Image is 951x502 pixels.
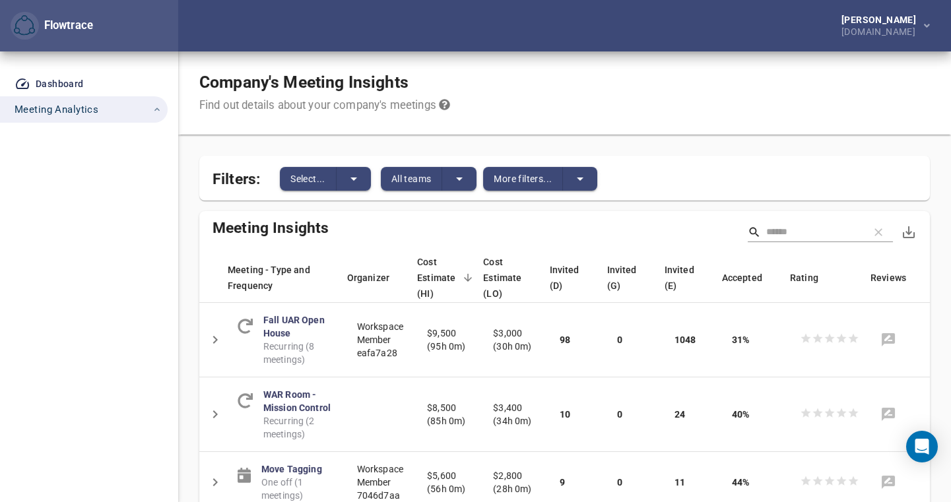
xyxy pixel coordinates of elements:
[748,226,761,239] svg: Search
[880,406,896,422] svg: No reviews found for this meeting.
[870,270,933,286] div: Reviews
[417,254,459,301] span: Formula: (total invites - declined invites) * duration of events * hourly cost estimate. Cost est...
[560,409,570,420] span: 10
[880,332,896,348] svg: No reviews found for this meeting.
[416,303,482,377] td: $9,500 (95h 0m)
[199,73,450,92] h1: Company's Meeting Insights
[346,303,416,377] td: Workspace Member eafa7a28
[732,477,749,487] span: 44%
[880,474,896,490] svg: No reviews found for this meeting.
[766,222,859,242] input: Search
[199,398,231,430] button: Detail panel visibility toggle
[213,211,329,239] span: Meeting Insights
[617,334,622,345] span: 0
[416,377,482,452] td: $8,500 (85h 0m)
[280,167,337,191] button: Select...
[722,270,762,286] span: What % of internal (direct & group) invites are accepted.
[482,303,548,377] td: $3,000 (30h 0m)
[263,389,331,413] a: WAR Room - Mission Control
[347,270,407,286] span: Organizer
[417,254,482,301] div: Cost Estimate (HI)
[381,167,477,191] div: split button
[290,171,325,187] span: Select...
[800,332,859,348] div: No ratings found for this meeting.
[722,270,789,286] div: Accepted
[228,262,339,294] span: Meeting - Type and Frequency
[199,98,450,113] div: Find out details about your company's meetings
[11,12,93,40] div: Flowtrace
[381,167,443,191] button: All teams
[800,407,859,422] div: No ratings found for this meeting.
[607,262,639,294] span: Internal meeting participants invited through group invitation to the meeting events.
[483,167,563,191] button: More filters...
[560,334,570,345] span: 98
[39,18,93,34] div: Flowtrace
[261,464,322,474] a: Move Tagging
[263,340,336,366] span: Recurring (8 meetings)
[213,162,260,191] span: Filters:
[732,334,749,345] span: 31%
[732,409,749,420] span: 40%
[199,324,231,356] button: Detail panel visibility toggle
[391,171,432,187] span: All teams
[15,101,98,118] span: Meeting Analytics
[841,15,921,24] div: [PERSON_NAME]
[263,315,325,338] a: Fall UAR Open House
[347,270,416,286] div: Organizer
[261,476,336,502] span: One off (1 meetings)
[483,254,548,301] div: Cost Estimate (LO)
[906,431,938,462] div: Open Intercom Messenger
[199,466,231,498] button: Detail panel visibility toggle
[550,262,606,294] div: Invited (D)
[820,11,940,40] button: [PERSON_NAME][DOMAIN_NAME]
[482,377,548,452] td: $3,400 (34h 0m)
[483,254,525,301] span: Formula: accepted invites * duration of events * hourly cost estimate. Cost estimate is based on ...
[893,216,925,248] button: Export
[228,262,346,294] div: Meeting - Type and Frequency
[11,12,39,40] button: Flowtrace
[494,171,552,187] span: More filters...
[550,262,581,294] span: Internal meeting participants invited directly to the meeting events.
[617,477,622,487] span: 0
[674,409,685,420] span: 24
[674,334,696,345] span: 1048
[870,270,906,286] span: How many written feedbacks are available for this meeting.
[674,477,685,487] span: 11
[36,76,84,92] div: Dashboard
[800,475,859,490] div: No ratings found for this meeting.
[790,270,869,286] div: Rating
[14,15,35,36] img: Flowtrace
[560,477,565,487] span: 9
[841,24,921,36] div: [DOMAIN_NAME]
[665,262,721,294] div: Invited (E)
[280,167,371,191] div: split button
[665,262,696,294] span: External meeting participants invited directly within the meeting events.
[790,270,818,286] span: Average rating from meeting participants who have accepted the meeting.
[617,409,622,420] span: 0
[607,262,663,294] div: Invited (G)
[483,167,597,191] div: split button
[263,414,336,441] span: Recurring (2 meetings)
